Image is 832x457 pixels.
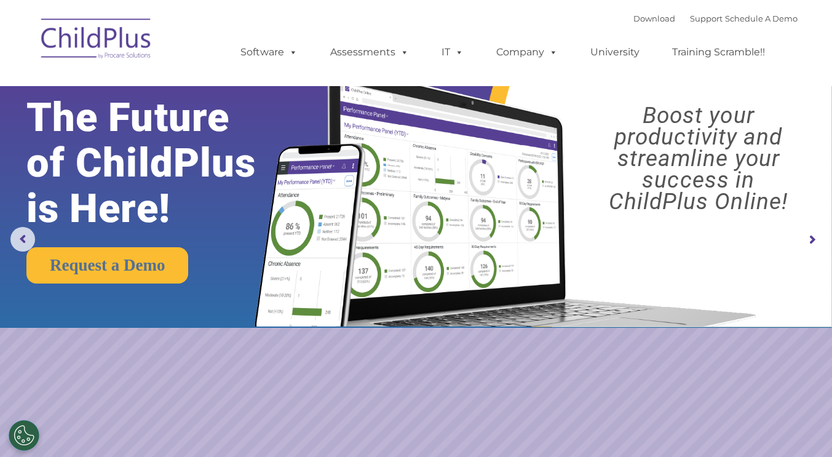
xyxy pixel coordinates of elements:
a: Request a Demo [26,247,188,284]
iframe: Chat Widget [631,324,832,457]
span: Phone number [171,132,223,141]
font: | [633,14,798,23]
button: Cookies Settings [9,420,39,451]
a: Training Scramble!! [660,40,777,65]
span: Last name [171,81,208,90]
img: ChildPlus by Procare Solutions [35,10,158,71]
a: IT [429,40,476,65]
a: Company [484,40,570,65]
a: Software [228,40,310,65]
a: Assessments [318,40,421,65]
a: Support [690,14,723,23]
a: Download [633,14,675,23]
a: University [578,40,652,65]
rs-layer: The Future of ChildPlus is Here! [26,95,292,231]
rs-layer: Boost your productivity and streamline your success in ChildPlus Online! [575,105,822,212]
a: Schedule A Demo [725,14,798,23]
